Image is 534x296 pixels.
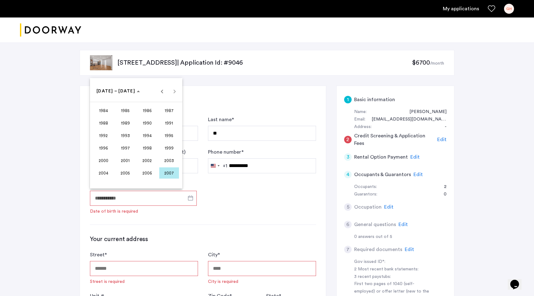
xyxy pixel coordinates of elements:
[94,130,113,141] span: 1992
[116,155,135,166] span: 2001
[137,105,157,116] span: 1986
[158,129,180,142] button: 1995
[137,167,157,179] span: 2006
[94,167,113,179] span: 2004
[92,129,114,142] button: 1992
[159,155,179,166] span: 2003
[137,155,157,166] span: 2002
[158,104,180,117] button: 1987
[114,167,136,179] button: 2005
[508,271,528,290] iframe: chat widget
[92,142,114,154] button: 1996
[92,167,114,179] button: 2004
[136,154,158,167] button: 2002
[114,129,136,142] button: 1993
[116,142,135,154] span: 1997
[158,142,180,154] button: 1999
[96,89,135,93] span: [DATE] – [DATE]
[116,130,135,141] span: 1993
[136,117,158,129] button: 1990
[137,130,157,141] span: 1994
[158,167,180,179] button: 2007
[116,105,135,116] span: 1985
[92,104,114,117] button: 1984
[92,117,114,129] button: 1988
[92,154,114,167] button: 2000
[158,117,180,129] button: 1991
[159,117,179,129] span: 1991
[114,104,136,117] button: 1985
[137,117,157,129] span: 1990
[114,142,136,154] button: 1997
[94,105,113,116] span: 1984
[136,129,158,142] button: 1994
[94,142,113,154] span: 1996
[158,154,180,167] button: 2003
[116,117,135,129] span: 1989
[94,117,113,129] span: 1988
[94,155,113,166] span: 2000
[136,167,158,179] button: 2006
[159,167,179,179] span: 2007
[159,130,179,141] span: 1995
[136,142,158,154] button: 1998
[94,86,142,97] button: Choose date
[114,154,136,167] button: 2001
[156,85,168,97] button: Previous 24 years
[159,142,179,154] span: 1999
[137,142,157,154] span: 1998
[136,104,158,117] button: 1986
[159,105,179,116] span: 1987
[114,117,136,129] button: 1989
[116,167,135,179] span: 2005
